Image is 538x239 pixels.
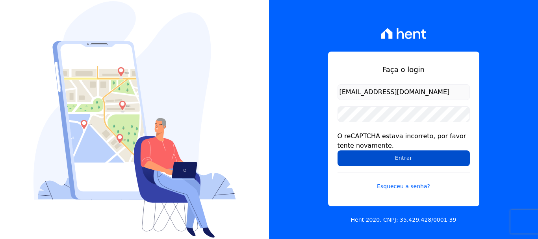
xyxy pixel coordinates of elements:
div: O reCAPTCHA estava incorreto, por favor tente novamente. [338,132,470,150]
h1: Faça o login [338,64,470,75]
input: Email [338,84,470,100]
p: Hent 2020. CNPJ: 35.429.428/0001-39 [351,216,456,224]
input: Entrar [338,150,470,166]
img: Login [33,1,236,238]
a: Esqueceu a senha? [338,172,470,191]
